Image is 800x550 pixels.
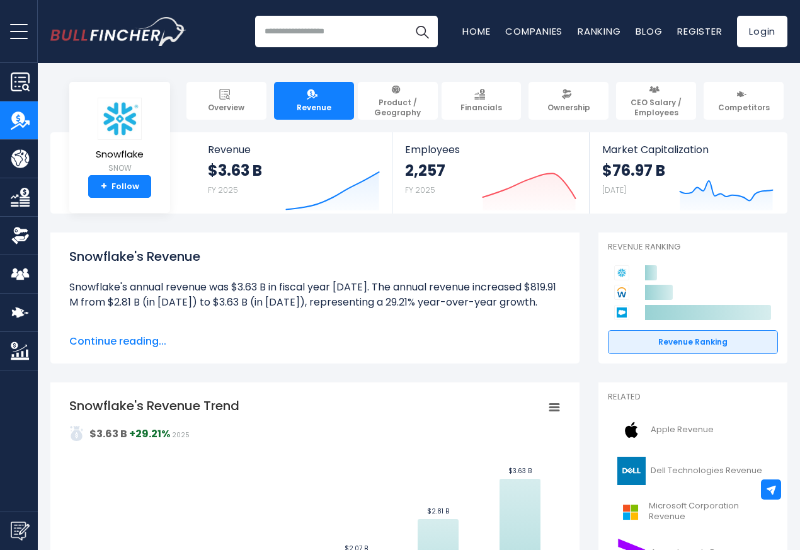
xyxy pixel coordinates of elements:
li: Snowflake's quarterly revenue was $1.14 B in the quarter ending [DATE]. The quarterly revenue inc... [69,325,561,370]
span: Product / Geography [363,98,432,117]
p: Related [608,392,778,403]
span: Revenue [208,144,380,156]
a: Register [677,25,722,38]
a: Ranking [578,25,620,38]
span: Employees [405,144,576,156]
img: Ownership [11,226,30,245]
strong: $76.97 B [602,161,665,180]
button: Search [406,16,438,47]
img: DELL logo [615,457,647,485]
a: Ownership [529,82,609,120]
span: Competitors [718,103,770,113]
li: Snowflake's annual revenue was $3.63 B in fiscal year [DATE]. The annual revenue increased $819.9... [69,280,561,310]
a: Revenue $3.63 B FY 2025 [195,132,392,214]
img: Workday competitors logo [614,285,629,300]
a: Snowflake SNOW [95,97,144,176]
a: Microsoft Corporation Revenue [608,495,778,529]
strong: $3.63 B [89,427,127,441]
img: AAPL logo [615,416,647,444]
span: Ownership [547,103,590,113]
a: Companies [505,25,563,38]
tspan: Snowflake's Revenue Trend [69,397,239,415]
img: Salesforce competitors logo [614,305,629,320]
a: Competitors [704,82,784,120]
img: Snowflake competitors logo [614,265,629,280]
h1: Snowflake's Revenue [69,247,561,266]
a: Apple Revenue [608,413,778,447]
img: Bullfincher logo [50,17,186,46]
a: Login [737,16,787,47]
small: [DATE] [602,185,626,195]
span: CEO Salary / Employees [622,98,690,117]
a: Revenue Ranking [608,330,778,354]
span: Continue reading... [69,334,561,349]
a: Revenue [274,82,354,120]
img: MSFT logo [615,498,645,526]
strong: $3.63 B [208,161,262,180]
a: +Follow [88,175,151,198]
p: Revenue Ranking [608,242,778,253]
a: Dell Technologies Revenue [608,454,778,488]
img: addasd [69,426,84,441]
strong: +29.21% [129,427,170,441]
span: Market Capitalization [602,144,774,156]
strong: 2,257 [405,161,445,180]
text: $2.81 B [427,507,449,516]
a: Product / Geography [358,82,438,120]
a: CEO Salary / Employees [616,82,696,120]
a: Overview [186,82,266,120]
text: $3.63 B [508,466,532,476]
small: SNOW [96,163,144,174]
small: FY 2025 [405,185,435,195]
small: FY 2025 [208,185,238,195]
a: Financials [442,82,522,120]
span: Revenue [297,103,331,113]
span: 2025 [172,430,190,440]
strong: + [101,181,107,192]
a: Go to homepage [50,17,186,46]
a: Blog [636,25,662,38]
span: Snowflake [96,149,144,160]
span: Overview [208,103,244,113]
span: Financials [460,103,502,113]
a: Home [462,25,490,38]
a: Market Capitalization $76.97 B [DATE] [590,132,786,214]
a: Employees 2,257 FY 2025 [392,132,588,214]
